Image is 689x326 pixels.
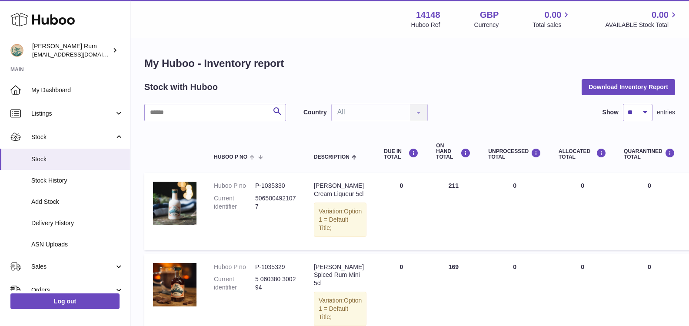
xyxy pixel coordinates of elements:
span: 0 [648,263,651,270]
img: mail@bartirum.wales [10,44,23,57]
span: 0.00 [652,9,669,21]
td: 211 [427,173,479,249]
span: 0 [648,182,651,189]
h2: Stock with Huboo [144,81,218,93]
div: Huboo Ref [411,21,440,29]
span: 0.00 [545,9,562,21]
span: Stock History [31,176,123,185]
span: Description [314,154,349,160]
span: ASN Uploads [31,240,123,249]
dt: Current identifier [214,275,255,292]
div: ALLOCATED Total [559,148,606,160]
div: DUE IN TOTAL [384,148,419,160]
dt: Huboo P no [214,182,255,190]
strong: GBP [480,9,499,21]
span: Listings [31,110,114,118]
span: AVAILABLE Stock Total [605,21,679,29]
div: QUARANTINED Total [624,148,675,160]
dd: 5065004921077 [255,194,296,211]
dt: Current identifier [214,194,255,211]
span: Option 1 = Default Title; [319,208,362,231]
div: UNPROCESSED Total [488,148,541,160]
dt: Huboo P no [214,263,255,271]
a: 0.00 Total sales [533,9,571,29]
strong: 14148 [416,9,440,21]
div: Variation: [314,203,366,237]
span: Option 1 = Default Title; [319,297,362,320]
label: Country [303,108,327,116]
dd: 5 060380 300294 [255,275,296,292]
span: Total sales [533,21,571,29]
td: 0 [375,173,427,249]
a: 0.00 AVAILABLE Stock Total [605,9,679,29]
td: 0 [550,173,615,249]
div: Currency [474,21,499,29]
span: Sales [31,263,114,271]
span: [EMAIL_ADDRESS][DOMAIN_NAME] [32,51,128,58]
span: Huboo P no [214,154,247,160]
span: entries [657,108,675,116]
span: Add Stock [31,198,123,206]
a: Log out [10,293,120,309]
span: Orders [31,286,114,294]
dd: P-1035329 [255,263,296,271]
td: 0 [479,173,550,249]
span: Stock [31,133,114,141]
img: product image [153,182,196,225]
dd: P-1035330 [255,182,296,190]
img: product image [153,263,196,306]
div: Variation: [314,292,366,326]
h1: My Huboo - Inventory report [144,57,675,70]
button: Download Inventory Report [582,79,675,95]
div: ON HAND Total [436,143,471,160]
label: Show [602,108,619,116]
span: Delivery History [31,219,123,227]
div: [PERSON_NAME] Cream Liqueur 5cl [314,182,366,198]
span: My Dashboard [31,86,123,94]
div: [PERSON_NAME] Rum [32,42,110,59]
div: [PERSON_NAME] Spiced Rum Mini 5cl [314,263,366,288]
span: Stock [31,155,123,163]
